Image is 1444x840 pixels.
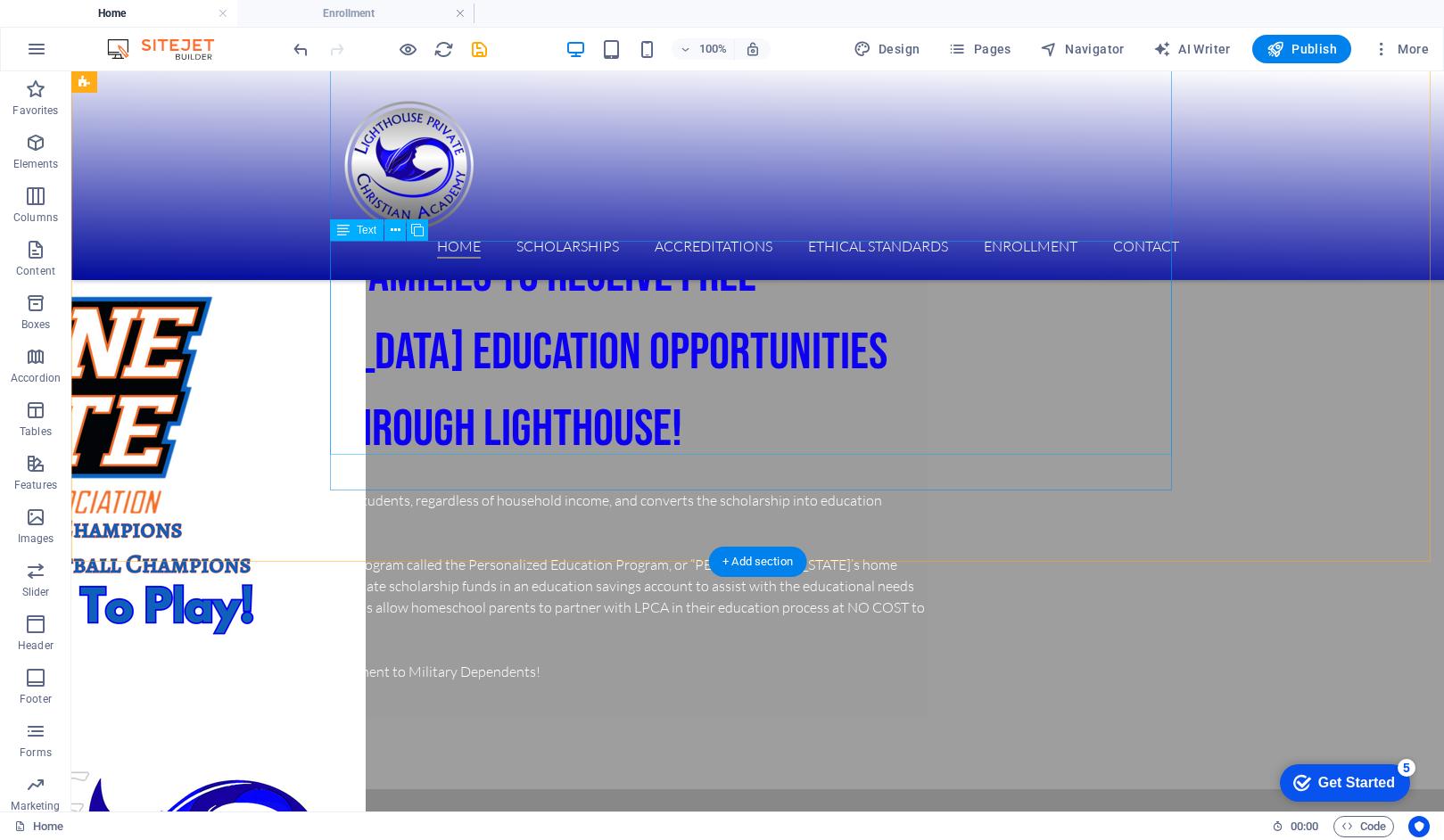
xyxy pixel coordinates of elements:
p: Images [18,531,54,546]
button: AI Writer [1146,35,1238,63]
span: Design [854,40,920,58]
span: More [1373,40,1429,58]
h4: Enrollment [237,4,474,23]
div: Design (Ctrl+Alt+Y) [846,35,928,63]
p: Marketing [11,799,60,813]
button: save [468,38,490,60]
span: Publish [1267,40,1337,58]
div: Get Started [53,20,129,36]
i: On resize automatically adjust zoom level to fit chosen device. [745,41,761,57]
span: Pages [948,40,1011,58]
div: Get Started 5 items remaining, 0% complete [14,9,144,46]
span: : [1303,819,1306,833]
p: Header [18,638,54,653]
button: undo [290,38,311,60]
p: Favorites [12,103,58,118]
button: reload [433,38,454,60]
p: Footer [20,692,52,706]
i: Save (Ctrl+S) [469,39,490,60]
h6: Session time [1272,816,1319,837]
button: Code [1333,816,1394,837]
button: Design [846,35,928,63]
button: Pages [941,35,1018,63]
p: Tables [20,424,52,439]
p: Columns [13,210,58,225]
button: More [1366,35,1436,63]
span: 00 00 [1291,816,1318,837]
a: Click to cancel selection. Double-click to open Pages [14,816,63,837]
img: Editor Logo [103,38,236,60]
div: 5 [132,4,150,21]
p: Accordion [11,371,61,385]
h6: 100% [698,38,727,60]
span: Code [1341,816,1386,837]
button: 100% [672,38,735,60]
i: Reload page [433,39,454,60]
p: Slider [22,585,50,599]
i: Undo: Delete elements (Ctrl+Z) [291,39,311,60]
p: Boxes [21,317,51,332]
p: Content [16,264,55,278]
button: Publish [1252,35,1351,63]
button: Usercentrics [1408,816,1430,837]
span: AI Writer [1153,40,1231,58]
span: Text [357,225,376,235]
div: + Add section [708,547,807,577]
p: Elements [13,157,59,171]
button: Navigator [1033,35,1132,63]
span: Navigator [1040,40,1125,58]
button: Click here to leave preview mode and continue editing [397,38,418,60]
p: Features [14,478,57,492]
p: Forms [20,745,52,760]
